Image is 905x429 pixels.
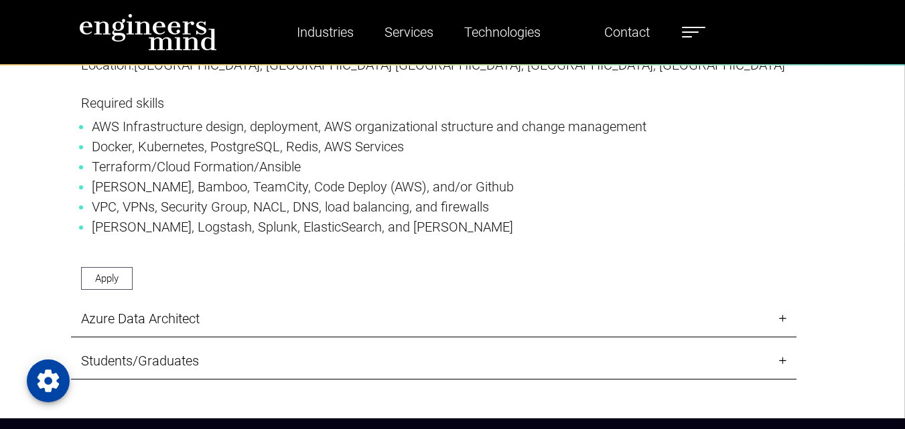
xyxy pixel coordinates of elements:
[379,17,439,48] a: Services
[92,177,776,197] li: [PERSON_NAME], Bamboo, TeamCity, Code Deploy (AWS), and/or Github
[79,13,217,51] img: logo
[81,267,133,290] a: Apply
[71,343,796,379] a: Students/Graduates
[599,17,655,48] a: Contact
[459,17,546,48] a: Technologies
[92,116,776,137] li: AWS Infrastructure design, deployment, AWS organizational structure and change management
[291,17,359,48] a: Industries
[81,95,786,111] h5: Required skills
[71,301,796,337] a: Azure Data Architect
[92,217,776,237] li: [PERSON_NAME], Logstash, Splunk, ElasticSearch, and [PERSON_NAME]
[92,157,776,177] li: Terraform/Cloud Formation/Ansible
[92,197,776,217] li: VPC, VPNs, Security Group, NACL, DNS, load balancing, and firewalls
[92,137,776,157] li: Docker, Kubernetes, PostgreSQL, Redis, AWS Services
